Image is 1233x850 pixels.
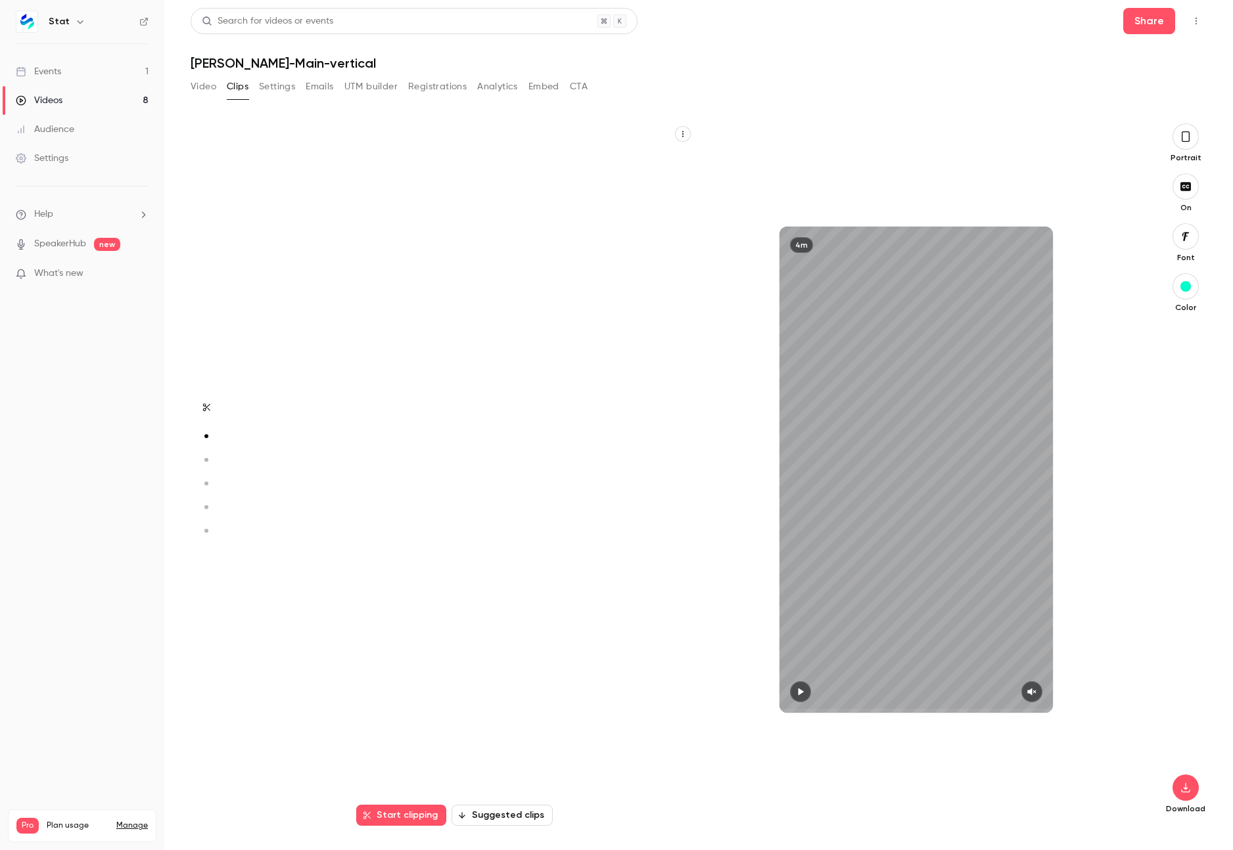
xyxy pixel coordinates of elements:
div: Settings [16,152,68,165]
li: help-dropdown-opener [16,208,149,221]
p: Portrait [1165,152,1207,163]
button: Settings [259,76,295,97]
div: 4m [790,237,813,253]
button: Share [1123,8,1175,34]
p: Download [1165,803,1207,814]
span: new [94,238,120,251]
h6: Stat [49,15,70,28]
a: SpeakerHub [34,237,86,251]
button: Start clipping [356,805,446,826]
p: Font [1165,252,1207,263]
div: Videos [16,94,62,107]
span: What's new [34,267,83,280]
div: Search for videos or events [202,14,333,28]
button: Registrations [408,76,467,97]
img: Stat [16,11,37,32]
h1: [PERSON_NAME]-Main-vertical [191,55,1207,71]
a: Manage [116,820,148,831]
span: Help [34,208,53,221]
div: Audience [16,123,74,136]
button: Video [191,76,216,97]
button: Analytics [477,76,518,97]
button: Embed [528,76,559,97]
button: Suggested clips [452,805,553,826]
span: Plan usage [47,820,108,831]
button: CTA [570,76,588,97]
p: On [1165,202,1207,213]
button: Top Bar Actions [1186,11,1207,32]
button: Emails [306,76,333,97]
button: Clips [227,76,248,97]
div: Events [16,65,61,78]
button: UTM builder [344,76,398,97]
p: Color [1165,302,1207,313]
span: Pro [16,818,39,834]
